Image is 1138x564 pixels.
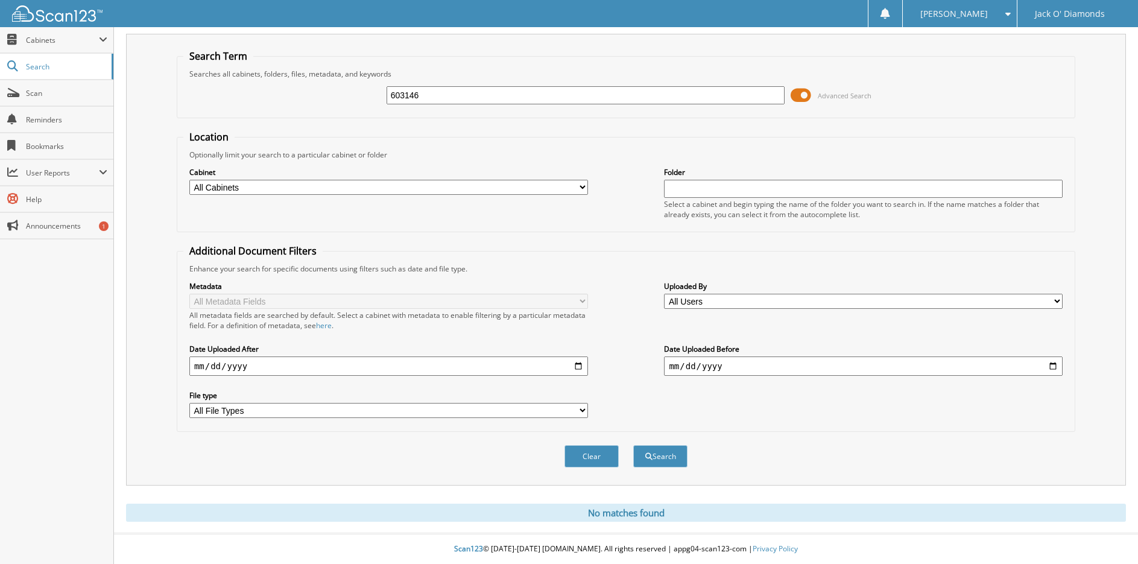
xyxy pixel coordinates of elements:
button: Search [633,445,688,467]
div: Enhance your search for specific documents using filters such as date and file type. [183,264,1069,274]
a: Privacy Policy [753,543,798,554]
div: © [DATE]-[DATE] [DOMAIN_NAME]. All rights reserved | appg04-scan123-com | [114,534,1138,564]
legend: Additional Document Filters [183,244,323,258]
span: Cabinets [26,35,99,45]
span: Bookmarks [26,141,107,151]
span: [PERSON_NAME] [920,10,988,17]
div: 1 [99,221,109,231]
label: Folder [664,167,1063,177]
label: Metadata [189,281,588,291]
label: Cabinet [189,167,588,177]
div: No matches found [126,504,1126,522]
span: Jack O' Diamonds [1035,10,1105,17]
label: Date Uploaded After [189,344,588,354]
button: Clear [564,445,619,467]
span: Search [26,62,106,72]
div: Searches all cabinets, folders, files, metadata, and keywords [183,69,1069,79]
div: Optionally limit your search to a particular cabinet or folder [183,150,1069,160]
span: Scan123 [454,543,483,554]
a: here [316,320,332,331]
input: end [664,356,1063,376]
img: scan123-logo-white.svg [12,5,103,22]
span: User Reports [26,168,99,178]
span: Scan [26,88,107,98]
div: Select a cabinet and begin typing the name of the folder you want to search in. If the name match... [664,199,1063,220]
span: Help [26,194,107,204]
span: Advanced Search [818,91,871,100]
span: Announcements [26,221,107,231]
label: File type [189,390,588,401]
label: Date Uploaded Before [664,344,1063,354]
input: start [189,356,588,376]
legend: Search Term [183,49,253,63]
legend: Location [183,130,235,144]
span: Reminders [26,115,107,125]
div: All metadata fields are searched by default. Select a cabinet with metadata to enable filtering b... [189,310,588,331]
label: Uploaded By [664,281,1063,291]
